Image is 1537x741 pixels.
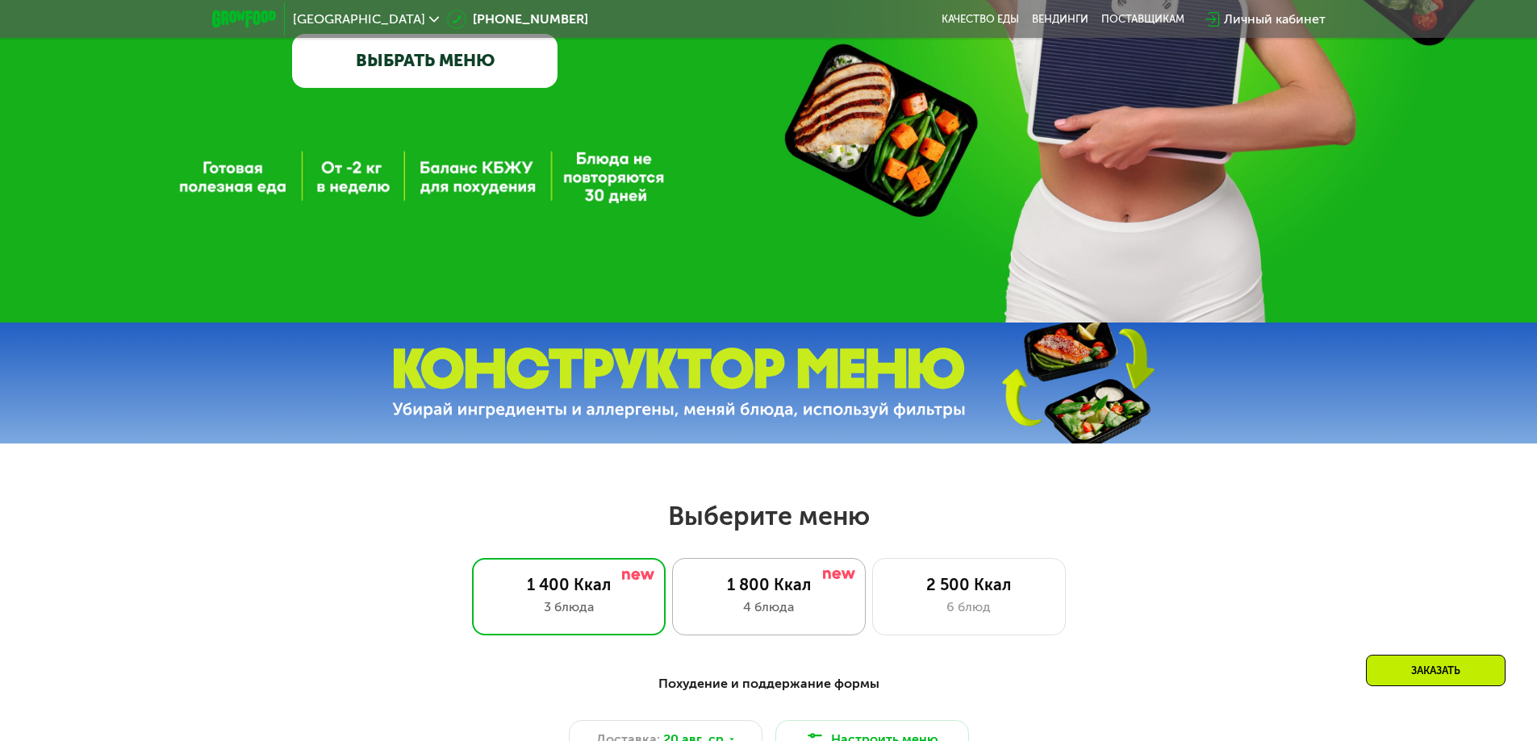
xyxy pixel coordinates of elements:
[889,575,1049,594] div: 2 500 Ккал
[942,13,1019,26] a: Качество еды
[1101,13,1184,26] div: поставщикам
[1032,13,1088,26] a: Вендинги
[1224,10,1326,29] div: Личный кабинет
[889,597,1049,617] div: 6 блюд
[293,13,425,26] span: [GEOGRAPHIC_DATA]
[291,674,1247,694] div: Похудение и поддержание формы
[689,597,849,617] div: 4 блюда
[489,575,649,594] div: 1 400 Ккал
[52,500,1485,532] h2: Выберите меню
[489,597,649,617] div: 3 блюда
[689,575,849,594] div: 1 800 Ккал
[292,34,558,87] a: ВЫБРАТЬ МЕНЮ
[1366,655,1506,686] div: Заказать
[447,10,588,29] a: [PHONE_NUMBER]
